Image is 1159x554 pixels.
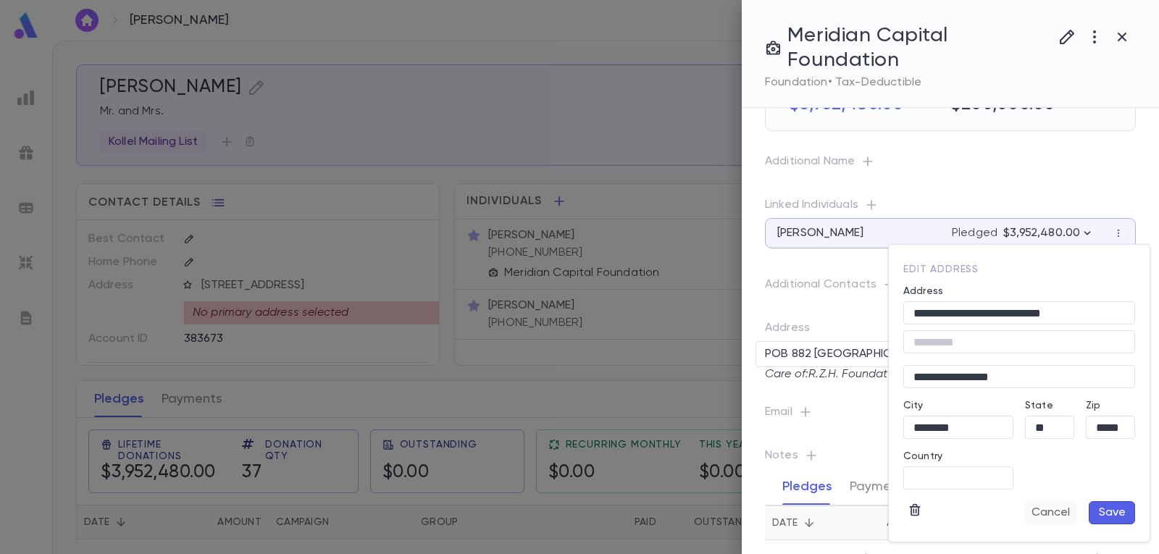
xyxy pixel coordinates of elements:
label: State [1025,400,1053,411]
label: Country [903,450,942,462]
span: edit address [903,264,979,274]
button: Save [1089,501,1135,524]
button: Cancel [1024,501,1077,524]
label: Address [903,285,943,297]
label: City [903,400,924,411]
label: Zip [1086,400,1100,411]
